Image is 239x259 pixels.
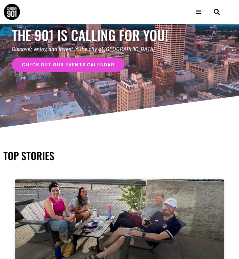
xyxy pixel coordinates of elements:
p: Discover, enjoy, and invest in the city of [GEOGRAPHIC_DATA]. [12,45,227,53]
h2: TOP STORIES [3,150,236,162]
div: Open/Close Menu [192,6,205,18]
h1: the 901 is calling for you! [12,27,227,43]
span: check out our events calendar [22,62,114,67]
div: Search [211,6,222,18]
a: check out our events calendar [12,58,125,72]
